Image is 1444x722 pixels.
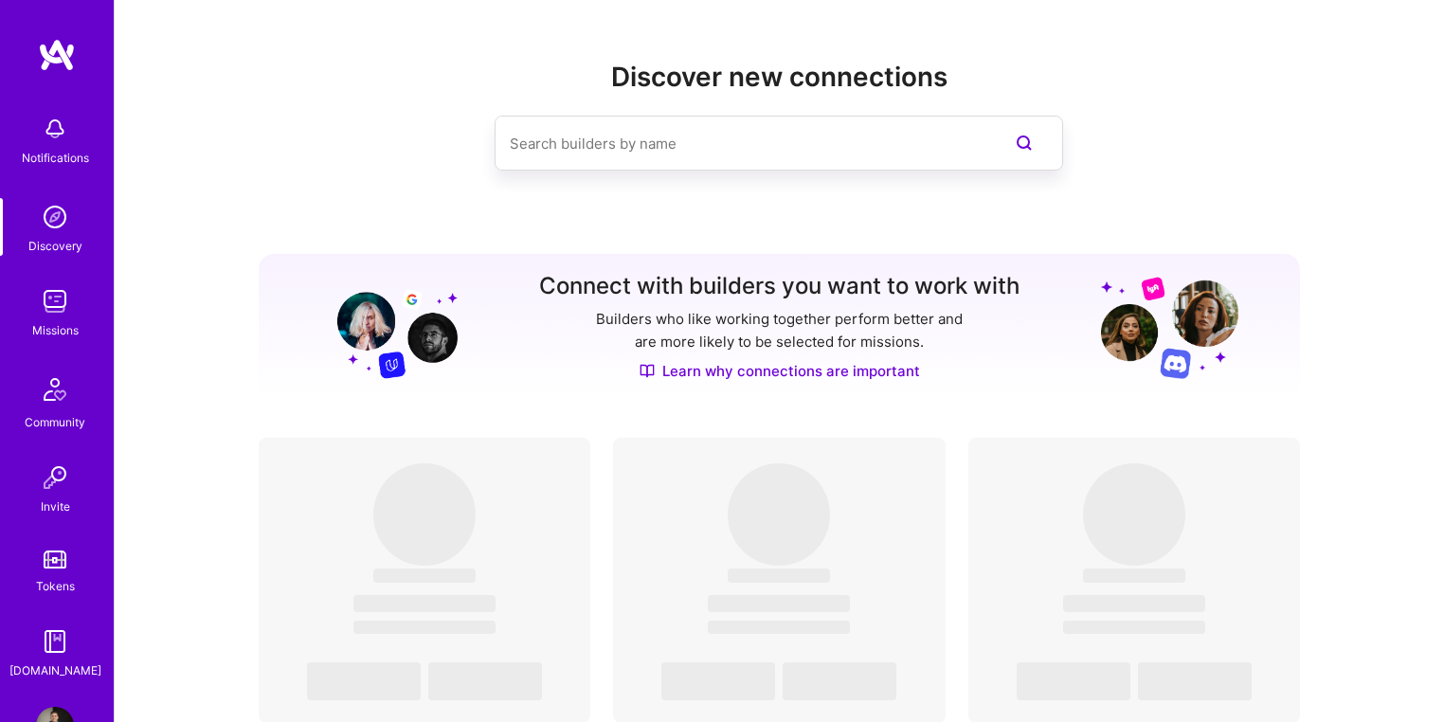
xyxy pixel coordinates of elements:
span: ‌ [661,662,775,700]
img: teamwork [36,282,74,320]
span: ‌ [373,569,476,583]
span: ‌ [1017,662,1130,700]
img: Grow your network [320,275,458,379]
div: Notifications [22,148,89,168]
div: [DOMAIN_NAME] [9,660,101,680]
img: logo [38,38,76,72]
span: ‌ [1063,595,1205,612]
div: Community [25,412,85,432]
span: ‌ [728,569,830,583]
a: Learn why connections are important [640,361,920,381]
img: tokens [44,551,66,569]
span: ‌ [353,595,496,612]
span: ‌ [1083,569,1185,583]
span: ‌ [708,621,850,634]
span: ‌ [307,662,421,700]
span: ‌ [353,621,496,634]
span: ‌ [1063,621,1205,634]
img: discovery [36,198,74,236]
img: Community [32,367,78,412]
img: Discover [640,363,655,379]
span: ‌ [1138,662,1252,700]
h2: Discover new connections [259,62,1301,93]
div: Invite [41,496,70,516]
div: Discovery [28,236,82,256]
span: ‌ [708,595,850,612]
img: Invite [36,459,74,496]
span: ‌ [428,662,542,700]
p: Builders who like working together perform better and are more likely to be selected for missions. [592,308,966,353]
h3: Connect with builders you want to work with [539,273,1020,300]
img: guide book [36,623,74,660]
i: icon SearchPurple [1013,132,1036,154]
span: ‌ [783,662,896,700]
div: Tokens [36,576,75,596]
input: Search builders by name [510,119,972,168]
img: bell [36,110,74,148]
span: ‌ [373,463,476,566]
span: ‌ [728,463,830,566]
div: Missions [32,320,79,340]
img: Grow your network [1101,276,1238,379]
span: ‌ [1083,463,1185,566]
